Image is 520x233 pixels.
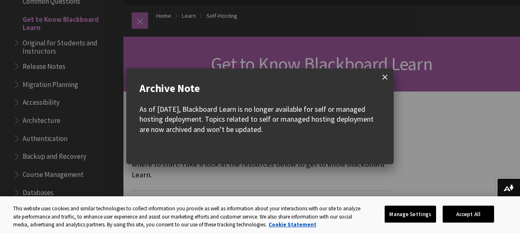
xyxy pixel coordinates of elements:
[13,205,364,229] div: This website uses cookies and similar technologies to collect information you provide as well as ...
[385,205,436,223] button: Manage Settings
[269,221,316,228] a: More information about your privacy, opens in a new tab
[139,104,381,134] div: As of [DATE], Blackboard Learn is no longer available for self or managed hosting deployment. Top...
[443,205,494,223] button: Accept All
[139,82,381,94] div: Archive Note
